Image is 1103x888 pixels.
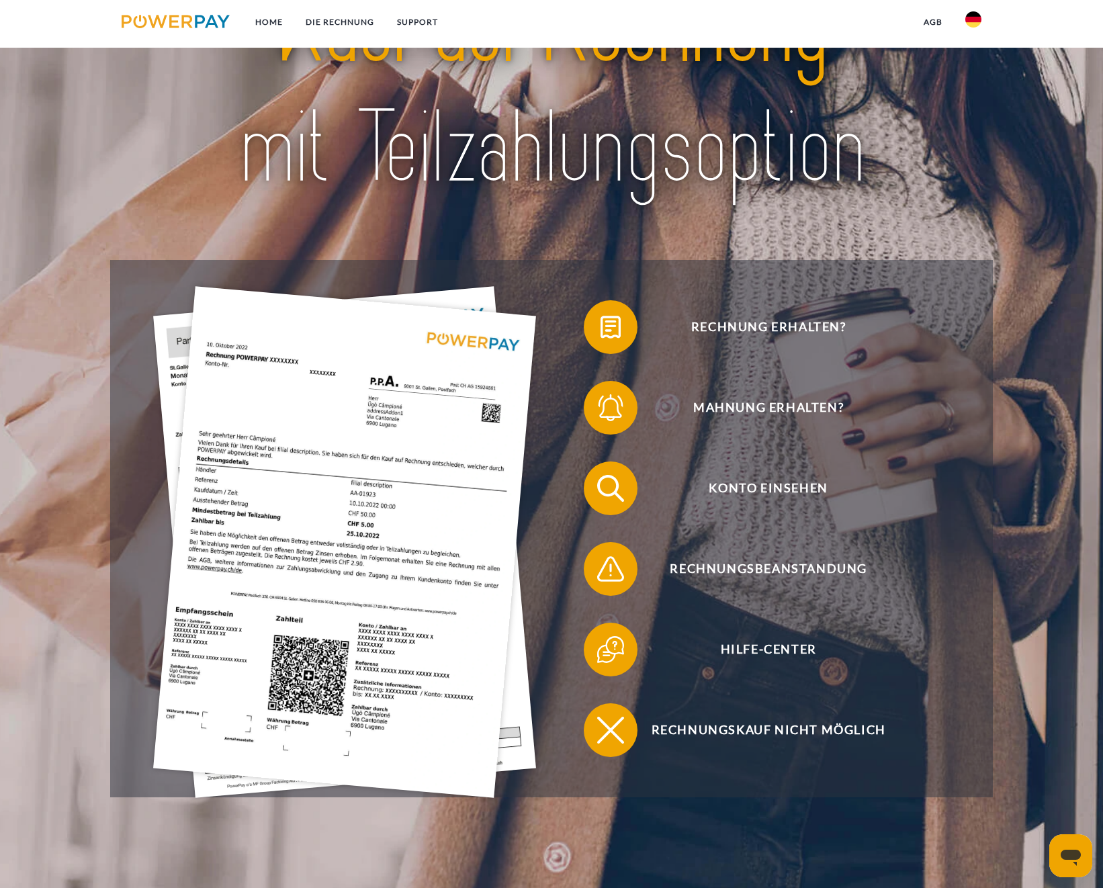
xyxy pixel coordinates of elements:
[604,300,933,354] span: Rechnung erhalten?
[584,461,933,515] button: Konto einsehen
[584,703,933,757] button: Rechnungskauf nicht möglich
[604,623,933,676] span: Hilfe-Center
[604,381,933,435] span: Mahnung erhalten?
[584,381,933,435] button: Mahnung erhalten?
[965,11,981,28] img: de
[153,286,536,798] img: single_invoice_powerpay_de.jpg
[386,10,449,34] a: SUPPORT
[244,10,294,34] a: Home
[594,552,627,586] img: qb_warning.svg
[294,10,386,34] a: DIE RECHNUNG
[594,391,627,425] img: qb_bell.svg
[122,15,230,28] img: logo-powerpay.svg
[1049,834,1092,877] iframe: Schaltfläche zum Öffnen des Messaging-Fensters
[584,542,933,596] button: Rechnungsbeanstandung
[594,713,627,747] img: qb_close.svg
[604,703,933,757] span: Rechnungskauf nicht möglich
[912,10,954,34] a: agb
[594,472,627,505] img: qb_search.svg
[584,300,933,354] button: Rechnung erhalten?
[604,542,933,596] span: Rechnungsbeanstandung
[604,461,933,515] span: Konto einsehen
[594,310,627,344] img: qb_bill.svg
[594,633,627,666] img: qb_help.svg
[584,623,933,676] button: Hilfe-Center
